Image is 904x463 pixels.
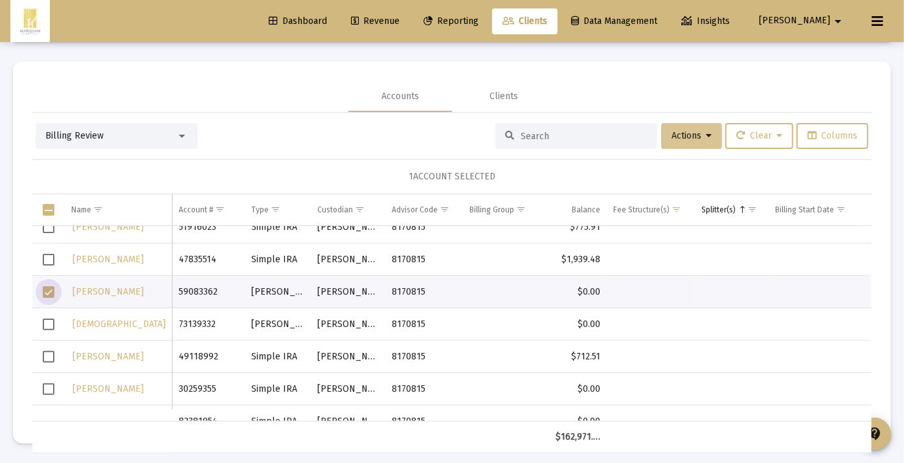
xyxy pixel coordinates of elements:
[571,16,657,27] span: Data Management
[71,315,167,333] button: [DEMOGRAPHIC_DATA]
[32,194,872,453] div: Data grid
[245,211,311,243] td: Simple IRA
[245,405,311,438] td: Simple IRA
[43,319,54,330] div: Select row
[318,205,354,215] div: Custodian
[43,351,54,363] div: Select row
[561,8,668,34] a: Data Management
[463,194,549,225] td: Column Billing Group
[385,276,463,308] td: 8170815
[385,341,463,373] td: 8170815
[661,123,722,149] button: Actions
[73,221,144,232] span: [PERSON_NAME]
[172,308,245,341] td: 73139332
[759,16,830,27] span: [PERSON_NAME]
[20,8,40,34] img: Dashboard
[769,194,871,225] td: Column Billing Start Date
[695,194,769,225] td: Column Splitter(s)
[549,405,607,438] td: $0.00
[45,130,104,141] span: Billing Review
[172,341,245,373] td: 49118992
[549,341,607,373] td: $712.51
[43,286,54,298] div: Select row
[245,341,311,373] td: Simple IRA
[549,211,607,243] td: $775.91
[245,194,311,225] td: Column Type
[311,211,385,243] td: [PERSON_NAME]
[341,8,410,34] a: Revenue
[258,8,337,34] a: Dashboard
[311,243,385,276] td: [PERSON_NAME]
[681,16,730,27] span: Insights
[71,205,91,215] div: Name
[71,250,145,269] button: [PERSON_NAME]
[179,205,213,215] div: Account #
[43,221,54,233] div: Select row
[830,8,846,34] mat-icon: arrow_drop_down
[71,379,145,398] button: [PERSON_NAME]
[385,211,463,243] td: 8170815
[413,8,489,34] a: Reporting
[385,308,463,341] td: 8170815
[43,383,54,395] div: Select row
[424,16,479,27] span: Reporting
[271,205,280,214] span: Show filter options for column 'Type'
[172,405,245,438] td: 82381954
[572,205,600,215] div: Balance
[311,405,385,438] td: [PERSON_NAME]
[836,205,846,214] span: Show filter options for column 'Billing Start Date'
[73,383,144,394] span: [PERSON_NAME]
[743,8,861,34] button: [PERSON_NAME]
[73,286,144,297] span: [PERSON_NAME]
[93,205,103,214] span: Show filter options for column 'Name'
[556,431,600,444] div: $162,971.52
[725,123,793,149] button: Clear
[71,282,145,301] button: [PERSON_NAME]
[469,205,514,215] div: Billing Group
[672,130,712,141] span: Actions
[311,373,385,405] td: [PERSON_NAME]
[672,205,681,214] span: Show filter options for column 'Fee Structure(s)'
[492,8,558,34] a: Clients
[549,373,607,405] td: $0.00
[245,243,311,276] td: Simple IRA
[73,351,144,362] span: [PERSON_NAME]
[311,194,385,225] td: Column Custodian
[385,373,463,405] td: 8170815
[736,130,782,141] span: Clear
[607,194,695,225] td: Column Fee Structure(s)
[413,171,495,182] span: ACCOUNT SELECTED
[269,16,327,27] span: Dashboard
[490,90,518,103] div: Clients
[215,205,225,214] span: Show filter options for column 'Account #'
[549,276,607,308] td: $0.00
[808,130,857,141] span: Columns
[71,218,145,236] button: [PERSON_NAME]
[385,243,463,276] td: 8170815
[245,308,311,341] td: [PERSON_NAME]
[549,308,607,341] td: $0.00
[245,276,311,308] td: [PERSON_NAME]
[613,205,670,215] div: Fee Structure(s)
[867,426,883,442] mat-icon: contact_support
[797,123,868,149] button: Columns
[549,194,607,225] td: Column Balance
[172,276,245,308] td: 59083362
[245,373,311,405] td: Simple IRA
[392,205,438,215] div: Advisor Code
[702,205,736,215] div: Splitter(s)
[311,276,385,308] td: [PERSON_NAME]
[521,131,648,142] input: Search
[385,194,463,225] td: Column Advisor Code
[43,204,54,216] div: Select all
[671,8,740,34] a: Insights
[311,308,385,341] td: [PERSON_NAME]
[385,405,463,438] td: 8170815
[73,319,166,330] span: [DEMOGRAPHIC_DATA]
[172,211,245,243] td: 51916023
[73,254,144,265] span: [PERSON_NAME]
[71,347,145,366] button: [PERSON_NAME]
[172,373,245,405] td: 30259355
[748,205,758,214] span: Show filter options for column 'Splitter(s)'
[251,205,269,215] div: Type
